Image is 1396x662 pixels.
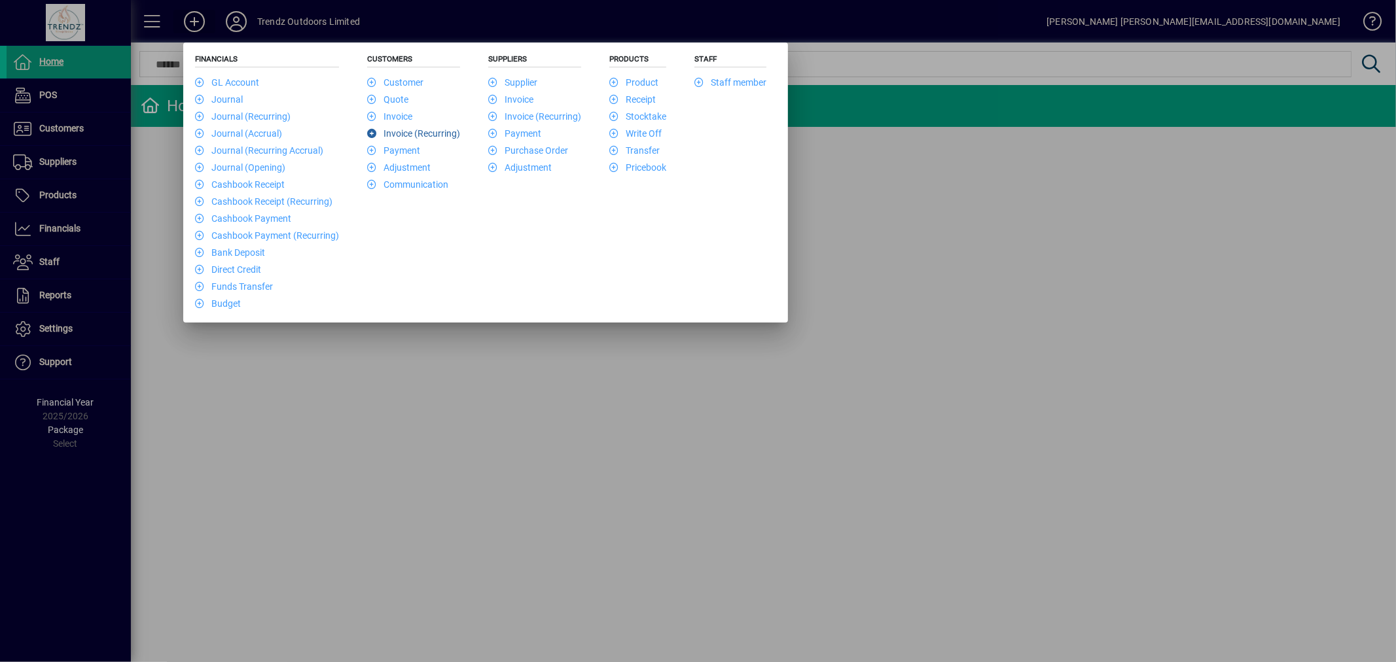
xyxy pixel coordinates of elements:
[609,94,656,105] a: Receipt
[609,77,658,88] a: Product
[195,298,241,309] a: Budget
[488,145,568,156] a: Purchase Order
[195,281,273,292] a: Funds Transfer
[609,162,666,173] a: Pricebook
[195,162,285,173] a: Journal (Opening)
[367,54,460,67] h5: Customers
[195,77,259,88] a: GL Account
[609,54,666,67] h5: Products
[609,128,662,139] a: Write Off
[367,179,448,190] a: Communication
[367,94,408,105] a: Quote
[609,145,660,156] a: Transfer
[195,54,339,67] h5: Financials
[195,196,332,207] a: Cashbook Receipt (Recurring)
[488,54,581,67] h5: Suppliers
[609,111,666,122] a: Stocktake
[488,77,537,88] a: Supplier
[367,145,420,156] a: Payment
[195,179,285,190] a: Cashbook Receipt
[694,54,766,67] h5: Staff
[195,94,243,105] a: Journal
[488,128,541,139] a: Payment
[694,77,766,88] a: Staff member
[195,264,261,275] a: Direct Credit
[367,111,412,122] a: Invoice
[367,162,431,173] a: Adjustment
[195,247,265,258] a: Bank Deposit
[195,230,339,241] a: Cashbook Payment (Recurring)
[195,145,323,156] a: Journal (Recurring Accrual)
[367,77,423,88] a: Customer
[195,111,291,122] a: Journal (Recurring)
[195,213,291,224] a: Cashbook Payment
[488,162,552,173] a: Adjustment
[488,94,533,105] a: Invoice
[367,128,460,139] a: Invoice (Recurring)
[488,111,581,122] a: Invoice (Recurring)
[195,128,282,139] a: Journal (Accrual)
